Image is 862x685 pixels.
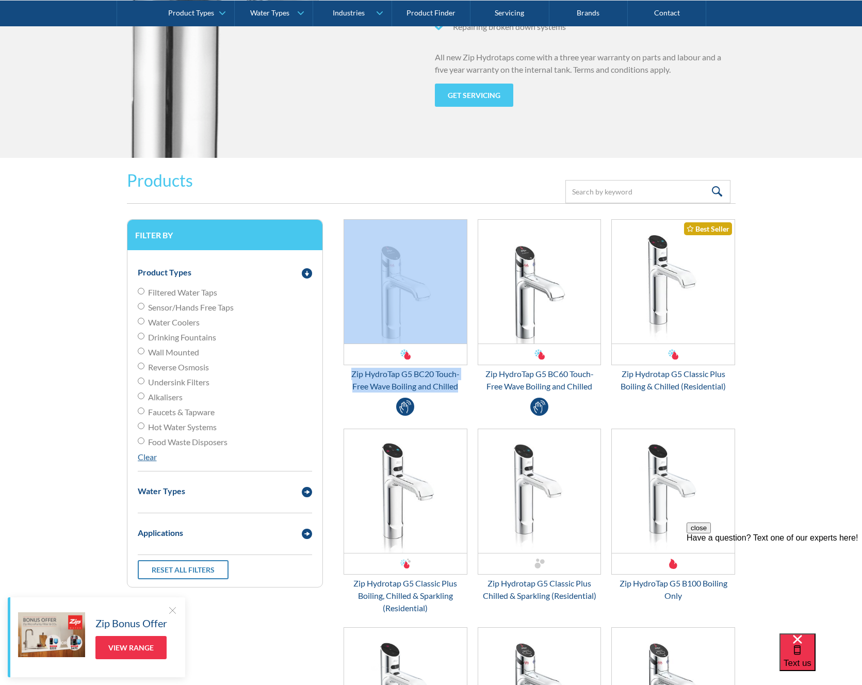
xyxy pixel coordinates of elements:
[138,422,144,429] input: Hot Water Systems
[344,429,467,614] a: Zip Hydrotap G5 Classic Plus Boiling, Chilled & Sparkling (Residential)Zip Hydrotap G5 Classic Pl...
[148,316,200,329] span: Water Coolers
[148,286,217,299] span: Filtered Water Taps
[333,8,365,17] div: Industries
[135,230,315,240] h3: Filter by
[344,368,467,393] div: Zip HydroTap G5 BC20 Touch-Free Wave Boiling and Chilled
[138,363,144,369] input: Reverse Osmosis
[127,168,193,193] h2: Products
[138,266,191,279] div: Product Types
[250,8,289,17] div: Water Types
[687,523,862,646] iframe: podium webchat widget prompt
[95,615,167,631] h5: Zip Bonus Offer
[148,346,199,358] span: Wall Mounted
[611,577,735,602] div: Zip HydroTap G5 B100 Boiling Only
[138,378,144,384] input: Undersink Filters
[478,429,601,553] img: Zip Hydrotap G5 Classic Plus Chilled & Sparkling (Residential)
[148,391,183,403] span: Alkalisers
[138,407,144,414] input: Faucets & Tapware
[684,222,732,235] div: Best Seller
[779,633,862,685] iframe: podium webchat widget bubble
[148,331,216,344] span: Drinking Fountains
[148,361,209,373] span: Reverse Osmosis
[138,452,157,462] a: Clear
[148,406,215,418] span: Faucets & Tapware
[611,219,735,393] a: Zip Hydrotap G5 Classic Plus Boiling & Chilled (Residential)Best SellerZip Hydrotap G5 Classic Pl...
[344,577,467,614] div: Zip Hydrotap G5 Classic Plus Boiling, Chilled & Sparkling (Residential)
[138,303,144,309] input: Sensor/Hands Free Taps
[435,51,735,76] p: All new Zip Hydrotaps come with a three year warranty on parts and labour and a five year warrant...
[344,219,467,393] a: Zip HydroTap G5 BC20 Touch-Free Wave Boiling and ChilledZip HydroTap G5 BC20 Touch-Free Wave Boil...
[138,348,144,354] input: Wall Mounted
[148,376,209,388] span: Undersink Filters
[478,429,601,602] a: Zip Hydrotap G5 Classic Plus Chilled & Sparkling (Residential)Zip Hydrotap G5 Classic Plus Chille...
[478,220,601,344] img: Zip HydroTap G5 BC60 Touch-Free Wave Boiling and Chilled
[138,318,144,324] input: Water Coolers
[611,429,735,602] a: Zip HydroTap G5 B100 Boiling OnlyZip HydroTap G5 B100 Boiling Only
[148,436,227,448] span: Food Waste Disposers
[148,421,217,433] span: Hot Water Systems
[612,429,735,553] img: Zip HydroTap G5 B100 Boiling Only
[138,527,183,539] div: Applications
[478,219,601,393] a: Zip HydroTap G5 BC60 Touch-Free Wave Boiling and ChilledZip HydroTap G5 BC60 Touch-Free Wave Boil...
[138,333,144,339] input: Drinking Fountains
[138,393,144,399] input: Alkalisers
[138,288,144,295] input: Filtered Water Taps
[148,301,234,314] span: Sensor/Hands Free Taps
[138,437,144,444] input: Food Waste Disposers
[435,21,735,33] li: Repairing broken down systems
[435,84,513,107] a: Get servicing
[565,180,730,203] input: Search by keyword
[478,577,601,602] div: Zip Hydrotap G5 Classic Plus Chilled & Sparkling (Residential)
[344,220,467,344] img: Zip HydroTap G5 BC20 Touch-Free Wave Boiling and Chilled
[138,560,229,579] a: Reset all filters
[611,368,735,393] div: Zip Hydrotap G5 Classic Plus Boiling & Chilled (Residential)
[138,485,185,497] div: Water Types
[18,612,85,657] img: Zip Bonus Offer
[612,220,735,344] img: Zip Hydrotap G5 Classic Plus Boiling & Chilled (Residential)
[168,8,214,17] div: Product Types
[344,429,467,553] img: Zip Hydrotap G5 Classic Plus Boiling, Chilled & Sparkling (Residential)
[95,636,167,659] a: View Range
[478,368,601,393] div: Zip HydroTap G5 BC60 Touch-Free Wave Boiling and Chilled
